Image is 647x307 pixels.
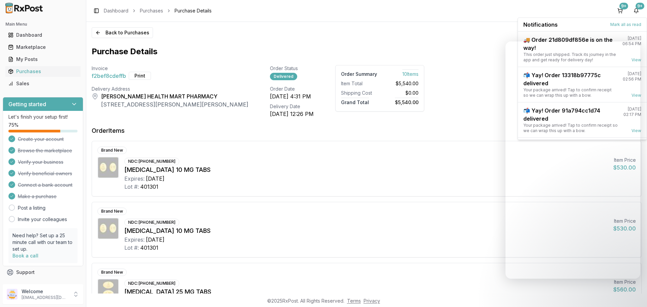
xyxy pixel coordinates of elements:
button: My Posts [3,54,83,65]
p: Let's finish your setup first! [8,114,78,120]
span: Verify beneficial owners [18,170,72,177]
div: Order Summary [341,71,377,78]
a: Post a listing [18,205,45,211]
div: Order Items [92,126,125,135]
div: Lot #: [124,183,139,191]
div: Dashboard [8,32,78,38]
div: NDC: [PHONE_NUMBER] [124,280,179,287]
div: Expires: [124,236,145,244]
div: [MEDICAL_DATA] 10 MG TABS [124,226,608,236]
img: Jardiance 25 MG TABS [98,279,118,300]
div: 401301 [140,244,158,252]
img: RxPost Logo [3,3,46,13]
div: [DATE] 4:31 PM [270,92,314,100]
div: Order Status [270,65,314,72]
div: Brand New [97,208,127,215]
div: Expires: [124,175,145,183]
div: 401301 [140,183,158,191]
div: NDC: [PHONE_NUMBER] [124,158,179,165]
button: Print [129,72,151,80]
div: Shipping Cost [341,90,377,96]
div: 9+ [619,3,628,9]
p: [EMAIL_ADDRESS][DOMAIN_NAME] [22,295,68,300]
img: Jardiance 10 MG TABS [98,157,118,178]
div: Sales [8,80,78,87]
button: 9+ [631,5,642,16]
button: Sales [3,78,83,89]
button: Support [3,266,83,278]
div: [DATE] [146,175,164,183]
div: Delivered [270,73,297,80]
iframe: Intercom live chat [505,41,640,279]
div: [STREET_ADDRESS][PERSON_NAME][PERSON_NAME] [101,100,248,109]
div: [MEDICAL_DATA] 25 MG TABS [124,287,608,297]
div: NDC: [PHONE_NUMBER] [124,219,179,226]
div: Delivery Date [270,103,314,110]
span: 75 % [8,122,19,128]
button: Dashboard [3,30,83,40]
a: Purchases [5,65,81,78]
div: [PERSON_NAME] HEALTH MART PHARMACY [101,92,248,100]
div: [MEDICAL_DATA] 10 MG TABS [124,165,608,175]
a: Book a call [12,253,38,258]
div: Order Date [270,86,314,92]
span: Feedback [16,281,39,288]
span: $5,540.00 [395,98,419,105]
a: Privacy [364,298,380,304]
div: [DATE] [146,236,164,244]
button: Marketplace [3,42,83,53]
div: Item Price [613,279,636,285]
span: Notifications [523,21,558,29]
div: 🚚 Order 21d809df856e is on the way! [523,36,617,52]
p: Welcome [22,288,68,295]
div: Marketplace [8,44,78,51]
span: 10 Item s [402,69,419,77]
div: 06:54 PM [622,41,641,47]
img: Jardiance 10 MG TABS [98,218,118,239]
a: Purchases [140,7,163,14]
span: Make a purchase [18,193,57,200]
p: Need help? Set up a 25 minute call with our team to set up. [12,232,73,252]
span: Purchase Details [175,7,212,14]
span: Browse the marketplace [18,147,72,154]
div: $5,540.00 [382,80,419,87]
button: Feedback [3,278,83,290]
div: [DATE] 12:26 PM [270,110,314,118]
div: Lot #: [124,244,139,252]
div: [DATE] [628,36,641,41]
span: Connect a bank account [18,182,72,188]
h1: Purchase Details [92,46,642,57]
div: $560.00 [613,285,636,294]
div: $0.00 [382,90,419,96]
a: Dashboard [5,29,81,41]
a: My Posts [5,53,81,65]
div: Item Total [341,80,377,87]
iframe: Intercom live chat [624,284,640,300]
div: Invoice [92,65,248,72]
div: Brand New [97,147,127,154]
img: User avatar [7,289,18,300]
h2: Main Menu [5,22,81,27]
a: Sales [5,78,81,90]
a: Invite your colleagues [18,216,67,223]
span: f2bef8cdeffb [92,72,126,80]
a: Terms [347,298,361,304]
div: My Posts [8,56,78,63]
a: Dashboard [104,7,128,14]
nav: breadcrumb [104,7,212,14]
span: Verify your business [18,159,63,165]
div: Delivery Address [92,86,248,92]
button: Back to Purchases [92,27,153,38]
span: Grand Total [341,98,369,105]
a: Marketplace [5,41,81,53]
button: Purchases [3,66,83,77]
div: 9+ [636,3,644,9]
button: Mark all as read [610,22,641,27]
span: Create your account [18,136,64,143]
div: Brand New [97,269,127,276]
h3: Getting started [8,100,46,108]
button: 9+ [615,5,625,16]
div: Purchases [8,68,78,75]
